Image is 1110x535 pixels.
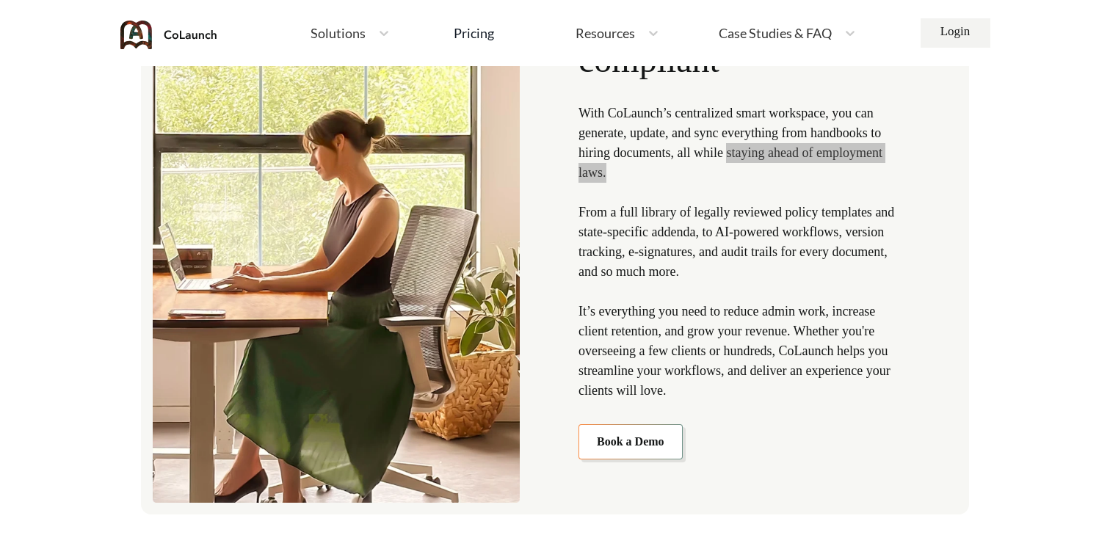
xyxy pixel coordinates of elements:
span: Solutions [311,26,366,40]
a: Login [921,18,990,48]
a: Book a Demo [578,424,683,459]
p: With CoLaunch’s centralized smart workspace, you can generate, update, and sync everything from h... [578,103,904,401]
a: Pricing [454,20,494,46]
div: Pricing [454,26,494,40]
img: coLaunch [120,21,217,49]
span: Resources [576,26,635,40]
span: Case Studies & FAQ [719,26,832,40]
